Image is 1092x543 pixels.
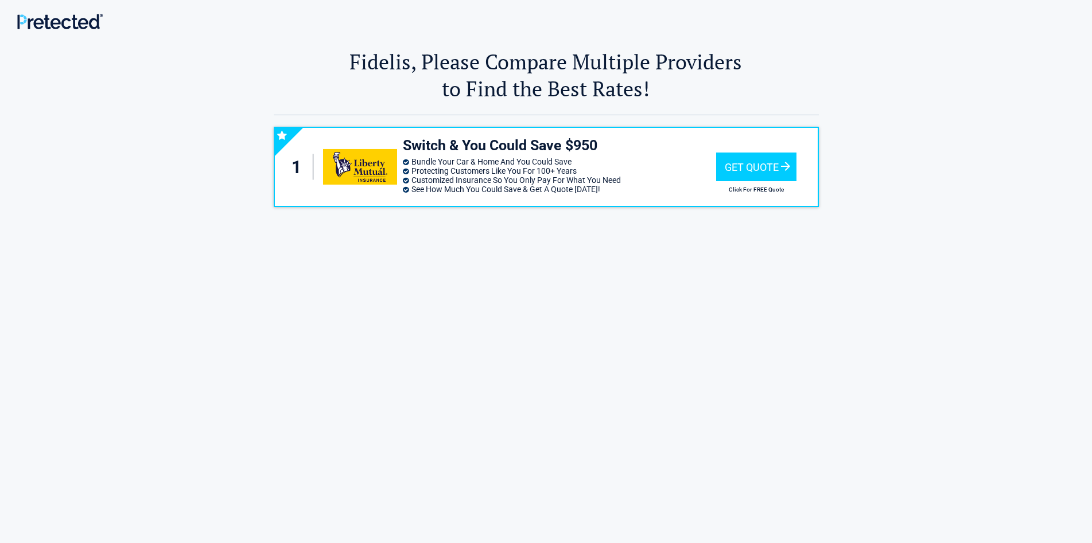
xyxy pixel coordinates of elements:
h2: Fidelis, Please Compare Multiple Providers to Find the Best Rates! [274,48,819,102]
li: See How Much You Could Save & Get A Quote [DATE]! [403,185,716,194]
img: Main Logo [17,14,103,29]
li: Bundle Your Car & Home And You Could Save [403,157,716,166]
h3: Switch & You Could Save $950 [403,136,716,155]
h2: Click For FREE Quote [716,186,796,193]
div: 1 [286,154,314,180]
div: Get Quote [716,153,796,181]
img: libertymutual's logo [323,149,397,185]
li: Customized Insurance So You Only Pay For What You Need [403,175,716,185]
li: Protecting Customers Like You For 100+ Years [403,166,716,175]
